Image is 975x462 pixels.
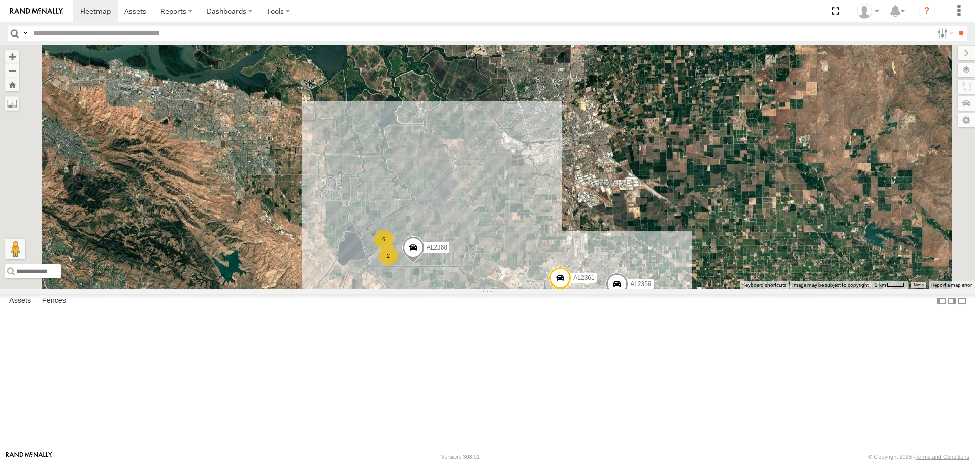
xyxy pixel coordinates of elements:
[5,239,25,259] button: Drag Pegman onto the map to open Street View
[10,8,63,15] img: rand-logo.svg
[957,294,967,308] label: Hide Summary Table
[919,3,935,19] i: ?
[5,63,19,78] button: Zoom out
[5,78,19,91] button: Zoom Home
[374,229,394,250] div: 6
[931,282,972,288] a: Report a map error
[742,281,786,289] button: Keyboard shortcuts
[868,454,969,460] div: © Copyright 2025 -
[5,96,19,111] label: Measure
[427,244,447,252] span: AL2368
[5,50,19,63] button: Zoom in
[630,281,651,288] span: AL2359
[875,282,886,288] span: 2 km
[37,294,71,308] label: Fences
[441,454,480,460] div: Version: 308.01
[947,294,957,308] label: Dock Summary Table to the Right
[4,294,36,308] label: Assets
[792,282,869,288] span: Image may be subject to copyright
[933,26,955,41] label: Search Filter Options
[958,113,975,127] label: Map Settings
[916,454,969,460] a: Terms and Conditions
[21,26,29,41] label: Search Query
[913,282,924,287] a: Terms (opens in new tab)
[378,245,399,266] div: 2
[573,274,594,281] span: AL2361
[936,294,947,308] label: Dock Summary Table to the Left
[872,281,908,289] button: Map Scale: 2 km per 33 pixels
[853,4,883,19] div: David Lowrie
[6,452,52,462] a: Visit our Website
